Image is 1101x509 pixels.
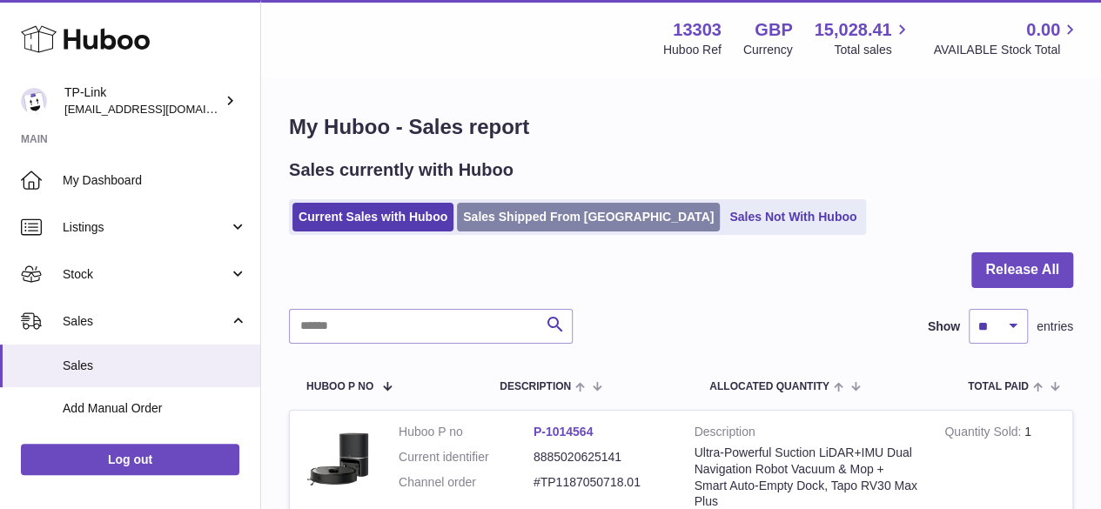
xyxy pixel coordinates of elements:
span: Stock [63,266,229,283]
span: 0.00 [1026,18,1060,42]
img: 01_large_20240808023803n.jpg [303,424,373,493]
span: 15,028.41 [814,18,891,42]
span: My Dashboard [63,172,247,189]
a: Log out [21,444,239,475]
h1: My Huboo - Sales report [289,113,1073,141]
span: Add Manual Order [63,400,247,417]
span: Sales [63,358,247,374]
button: Release All [971,252,1073,288]
h2: Sales currently with Huboo [289,158,514,182]
img: internalAdmin-13303@internal.huboo.com [21,88,47,114]
dd: #TP1187050718.01 [534,474,668,491]
a: P-1014564 [534,425,594,439]
dt: Current identifier [399,449,534,465]
span: Huboo P no [306,381,373,392]
a: Current Sales with Huboo [292,203,453,231]
div: Huboo Ref [663,42,722,58]
dd: 8885020625141 [534,449,668,465]
span: ALLOCATED Quantity [709,381,829,392]
a: Sales Shipped From [GEOGRAPHIC_DATA] [457,203,720,231]
a: 15,028.41 Total sales [814,18,911,58]
span: [EMAIL_ADDRESS][DOMAIN_NAME] [64,102,256,116]
div: TP-Link [64,84,221,117]
strong: 13303 [673,18,722,42]
a: 0.00 AVAILABLE Stock Total [933,18,1080,58]
a: Sales Not With Huboo [723,203,863,231]
dt: Huboo P no [399,424,534,440]
span: Listings [63,219,229,236]
span: entries [1037,318,1073,335]
span: Description [500,381,571,392]
span: Total paid [968,381,1029,392]
span: Sales [63,313,229,330]
label: Show [928,318,960,335]
strong: Quantity Sold [944,425,1024,443]
span: AVAILABLE Stock Total [933,42,1080,58]
div: Currency [743,42,793,58]
dt: Channel order [399,474,534,491]
strong: Description [695,424,919,445]
span: Total sales [834,42,911,58]
strong: GBP [755,18,792,42]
